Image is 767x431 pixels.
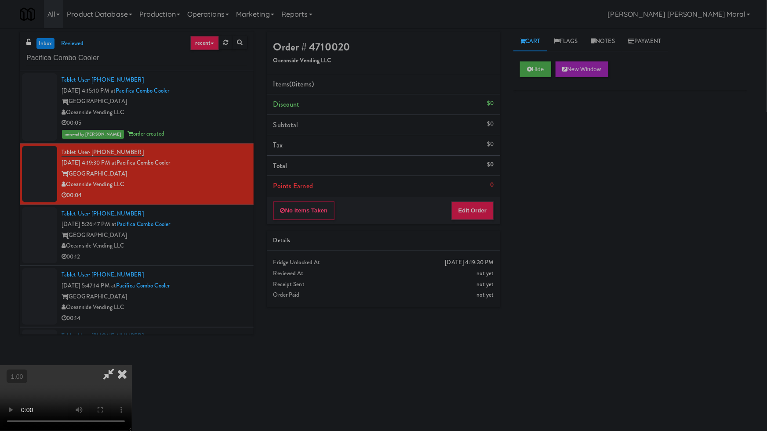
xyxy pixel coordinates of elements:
[477,280,494,288] span: not yet
[62,148,144,157] a: Tablet User· [PHONE_NUMBER]
[296,79,312,89] ng-pluralize: items
[273,201,335,220] button: No Items Taken
[62,158,116,167] span: [DATE] 4:19:30 PM at
[20,7,35,22] img: Micromart
[490,180,494,190] div: 0
[547,32,585,51] a: Flags
[445,257,494,268] div: [DATE] 4:19:30 PM
[89,270,144,279] span: · [PHONE_NUMBER]
[273,161,287,171] span: Total
[62,209,144,218] a: Tablet User· [PHONE_NUMBER]
[62,230,247,241] div: [GEOGRAPHIC_DATA]
[513,32,547,51] a: Cart
[487,98,494,109] div: $0
[273,268,494,279] div: Reviewed At
[289,79,314,89] span: (0 )
[89,332,144,340] span: · [PHONE_NUMBER]
[584,32,622,51] a: Notes
[62,190,247,201] div: 00:04
[622,32,668,51] a: Payment
[62,96,247,107] div: [GEOGRAPHIC_DATA]
[62,332,144,340] a: Tablet User· [PHONE_NUMBER]
[20,205,254,266] li: Tablet User· [PHONE_NUMBER][DATE] 5:26:47 PM atPacifica Combo Cooler[GEOGRAPHIC_DATA]Oceanside Ve...
[59,38,86,49] a: reviewed
[62,107,247,118] div: Oceanside Vending LLC
[116,158,170,167] a: Pacifica Combo Cooler
[62,302,247,313] div: Oceanside Vending LLC
[62,241,247,251] div: Oceanside Vending LLC
[520,61,551,77] button: Hide
[273,235,494,246] div: Details
[89,209,144,218] span: · [PHONE_NUMBER]
[116,220,170,228] a: Pacifica Combo Cooler
[487,139,494,150] div: $0
[451,201,494,220] button: Edit Order
[62,291,247,302] div: [GEOGRAPHIC_DATA]
[487,119,494,129] div: $0
[273,120,298,130] span: Subtotal
[20,71,254,144] li: Tablet User· [PHONE_NUMBER][DATE] 4:15:10 PM atPacifica Combo Cooler[GEOGRAPHIC_DATA]Oceanside Ve...
[20,144,254,205] li: Tablet User· [PHONE_NUMBER][DATE] 4:19:30 PM atPacifica Combo Cooler[GEOGRAPHIC_DATA]Oceanside Ve...
[20,266,254,327] li: Tablet User· [PHONE_NUMBER][DATE] 5:47:14 PM atPacifica Combo Cooler[GEOGRAPHIC_DATA]Oceanside Ve...
[62,270,144,279] a: Tablet User· [PHONE_NUMBER]
[26,50,247,66] input: Search vision orders
[116,281,170,290] a: Pacifica Combo Cooler
[62,313,247,324] div: 00:14
[36,38,55,49] a: inbox
[556,61,608,77] button: New Window
[273,99,300,109] span: Discount
[20,327,254,388] li: Tablet User· [PHONE_NUMBER][DATE] 6:09:24 PM atPacifica Combo Cooler[GEOGRAPHIC_DATA]Oceanside Ve...
[62,75,144,84] a: Tablet User· [PHONE_NUMBER]
[116,86,169,95] a: Pacifica Combo Cooler
[62,179,247,190] div: Oceanside Vending LLC
[477,291,494,299] span: not yet
[273,290,494,301] div: Order Paid
[273,257,494,268] div: Fridge Unlocked At
[128,129,164,138] span: order created
[62,130,124,139] span: reviewed by [PERSON_NAME]
[273,140,283,150] span: Tax
[62,86,116,95] span: [DATE] 4:15:10 PM at
[273,181,313,191] span: Points Earned
[477,269,494,277] span: not yet
[62,220,116,228] span: [DATE] 5:26:47 PM at
[62,281,116,290] span: [DATE] 5:47:14 PM at
[62,118,247,129] div: 00:05
[273,57,494,64] h5: Oceanside Vending LLC
[273,279,494,290] div: Receipt Sent
[62,169,247,180] div: [GEOGRAPHIC_DATA]
[190,36,219,50] a: recent
[487,159,494,170] div: $0
[273,79,314,89] span: Items
[273,41,494,53] h4: Order # 4710020
[62,251,247,262] div: 00:12
[89,148,144,156] span: · [PHONE_NUMBER]
[89,75,144,84] span: · [PHONE_NUMBER]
